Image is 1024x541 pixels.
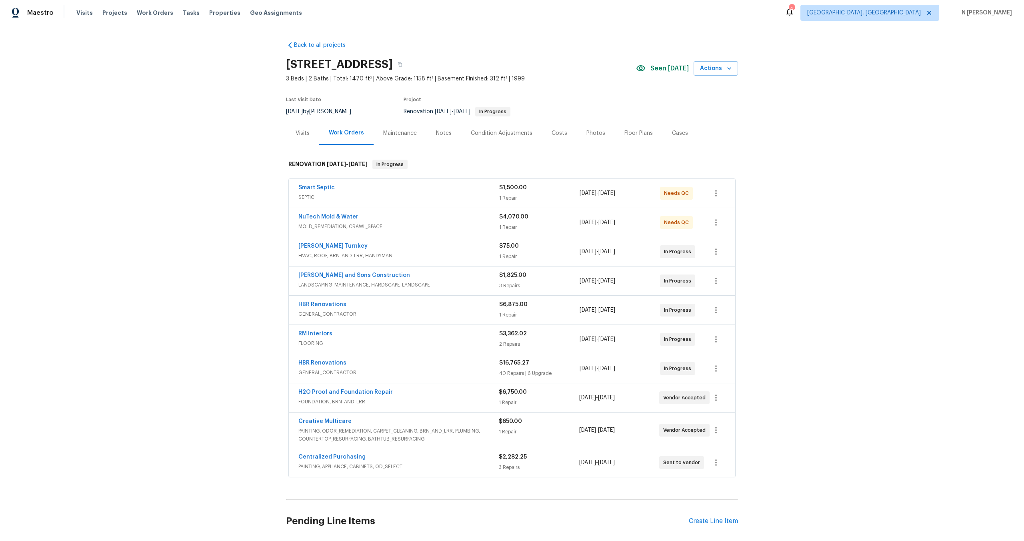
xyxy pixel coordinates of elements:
div: 1 Repair [499,428,579,436]
span: $16,765.27 [499,360,529,366]
span: - [580,248,615,256]
span: Maestro [27,9,54,17]
div: Create Line Item [689,517,738,525]
div: 4 [789,5,794,13]
span: 3 Beds | 2 Baths | Total: 1470 ft² | Above Grade: 1158 ft² | Basement Finished: 312 ft² | 1999 [286,75,636,83]
span: [DATE] [580,220,596,225]
div: 1 Repair [499,223,580,231]
span: SEPTIC [298,193,499,201]
span: [DATE] [598,427,615,433]
span: [DATE] [579,460,596,465]
span: - [435,109,470,114]
span: Vendor Accepted [663,394,709,402]
span: MOLD_REMEDIATION, CRAWL_SPACE [298,222,499,230]
span: In Progress [373,160,407,168]
a: Smart Septic [298,185,335,190]
span: - [580,365,615,373]
div: Work Orders [329,129,364,137]
div: by [PERSON_NAME] [286,107,361,116]
span: - [579,459,615,467]
span: Geo Assignments [250,9,302,17]
span: [DATE] [286,109,303,114]
div: 1 Repair [499,252,580,260]
h2: Pending Line Items [286,503,689,540]
a: H2O Proof and Foundation Repair [298,389,393,395]
h6: RENOVATION [288,160,368,169]
div: 2 Repairs [499,340,580,348]
div: Condition Adjustments [471,129,532,137]
span: [DATE] [580,337,596,342]
span: FOUNDATION, BRN_AND_LRR [298,398,499,406]
a: [PERSON_NAME] and Sons Construction [298,273,410,278]
span: Sent to vendor [663,459,703,467]
span: In Progress [664,335,694,343]
span: LANDSCAPING_MAINTENANCE, HARDSCAPE_LANDSCAPE [298,281,499,289]
span: - [580,277,615,285]
span: $1,500.00 [499,185,527,190]
span: - [579,394,615,402]
span: [DATE] [598,278,615,284]
span: [DATE] [598,220,615,225]
span: [DATE] [579,427,596,433]
span: Vendor Accepted [663,426,709,434]
span: PAINTING, ODOR_REMEDIATION, CARPET_CLEANING, BRN_AND_LRR, PLUMBING, COUNTERTOP_RESURFACING, BATHT... [298,427,499,443]
span: - [580,218,615,226]
div: Cases [672,129,688,137]
div: 3 Repairs [499,463,579,471]
span: Last Visit Date [286,97,321,102]
span: $75.00 [499,243,519,249]
span: [DATE] [580,278,596,284]
h2: [STREET_ADDRESS] [286,60,393,68]
span: $1,825.00 [499,273,526,278]
span: - [327,161,368,167]
div: Photos [586,129,605,137]
a: HBR Renovations [298,302,346,307]
a: Creative Multicare [298,419,352,424]
span: Renovation [404,109,510,114]
span: In Progress [664,248,694,256]
a: NuTech Mold & Water [298,214,358,220]
span: [DATE] [580,307,596,313]
a: [PERSON_NAME] Turnkey [298,243,368,249]
span: $4,070.00 [499,214,528,220]
span: [DATE] [435,109,452,114]
span: Actions [700,64,732,74]
span: GENERAL_CONTRACTOR [298,310,499,318]
span: [DATE] [580,249,596,254]
span: - [580,306,615,314]
span: In Progress [476,109,510,114]
span: PAINTING, APPLIANCE, CABINETS, OD_SELECT [298,463,499,471]
span: [DATE] [454,109,470,114]
span: Seen [DATE] [650,64,689,72]
span: Visits [76,9,93,17]
button: Copy Address [393,57,407,72]
span: Projects [102,9,127,17]
div: Floor Plans [624,129,653,137]
div: Costs [552,129,567,137]
span: Work Orders [137,9,173,17]
span: N [PERSON_NAME] [958,9,1012,17]
span: [DATE] [348,161,368,167]
span: - [580,335,615,343]
div: 1 Repair [499,399,579,407]
span: Needs QC [664,189,692,197]
span: FLOORING [298,339,499,347]
span: Needs QC [664,218,692,226]
a: Back to all projects [286,41,363,49]
span: - [579,426,615,434]
a: Centralized Purchasing [298,454,366,460]
div: 1 Repair [499,194,580,202]
span: Properties [209,9,240,17]
a: RM Interiors [298,331,332,337]
span: In Progress [664,277,694,285]
span: GENERAL_CONTRACTOR [298,369,499,377]
span: - [580,189,615,197]
span: HVAC, ROOF, BRN_AND_LRR, HANDYMAN [298,252,499,260]
span: $2,282.25 [499,454,527,460]
span: [DATE] [598,460,615,465]
span: [DATE] [598,190,615,196]
span: $6,750.00 [499,389,527,395]
div: 3 Repairs [499,282,580,290]
span: [DATE] [598,307,615,313]
span: [DATE] [580,190,596,196]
